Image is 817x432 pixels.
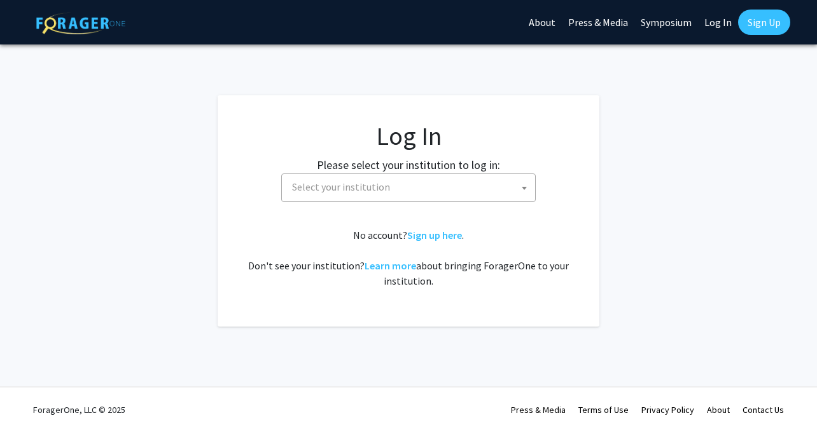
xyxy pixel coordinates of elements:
span: Select your institution [281,173,536,202]
a: Privacy Policy [641,404,694,415]
a: Press & Media [511,404,566,415]
div: No account? . Don't see your institution? about bringing ForagerOne to your institution. [243,227,574,288]
a: Sign up here [407,229,462,241]
span: Select your institution [292,180,390,193]
span: Select your institution [287,174,535,200]
div: ForagerOne, LLC © 2025 [33,388,125,432]
a: Sign Up [738,10,790,35]
a: Contact Us [743,404,784,415]
h1: Log In [243,121,574,151]
img: ForagerOne Logo [36,12,125,34]
a: Learn more about bringing ForagerOne to your institution [365,259,416,272]
a: Terms of Use [578,404,629,415]
label: Please select your institution to log in: [317,156,500,173]
a: About [707,404,730,415]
